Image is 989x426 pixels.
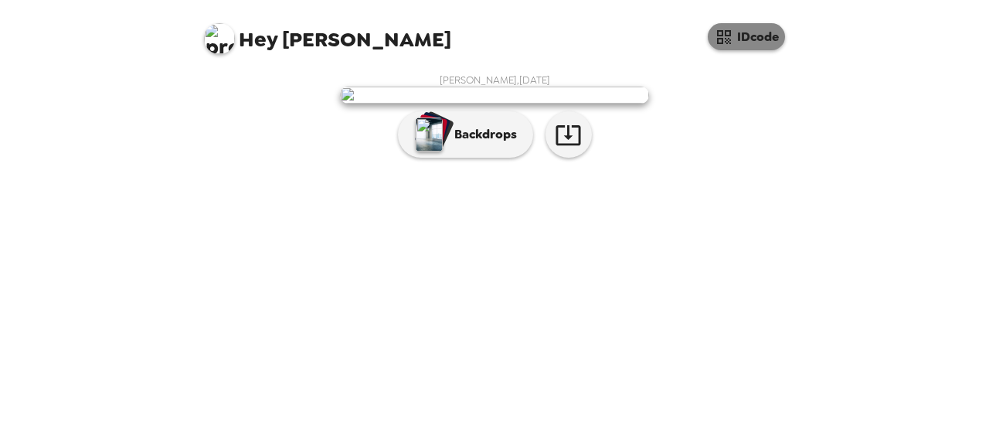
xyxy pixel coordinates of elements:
[239,26,277,53] span: Hey
[398,111,533,158] button: Backdrops
[340,87,649,104] img: user
[204,15,451,50] span: [PERSON_NAME]
[708,23,785,50] button: IDcode
[447,125,517,144] p: Backdrops
[440,73,550,87] span: [PERSON_NAME] , [DATE]
[204,23,235,54] img: profile pic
